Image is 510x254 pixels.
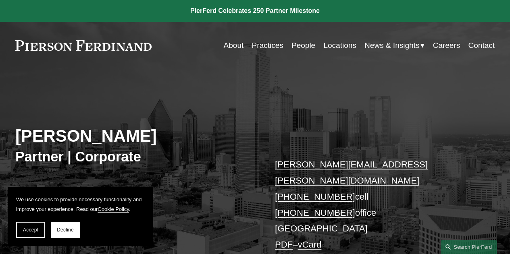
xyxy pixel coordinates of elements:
span: News & Insights [364,39,419,52]
a: People [291,38,315,53]
span: Decline [57,227,74,233]
a: [PHONE_NUMBER] [275,208,355,218]
button: Decline [51,222,80,238]
p: cell office [GEOGRAPHIC_DATA] – [275,157,475,252]
a: Locations [323,38,356,53]
a: PDF [275,240,293,250]
a: Practices [252,38,283,53]
span: Accept [23,227,38,233]
a: Cookie Policy [98,206,129,212]
a: Careers [433,38,460,53]
a: About [224,38,244,53]
p: We use cookies to provide necessary functionality and improve your experience. Read our . [16,195,145,214]
button: Accept [16,222,45,238]
section: Cookie banner [8,187,153,246]
h3: Partner | Corporate [15,148,255,165]
a: Contact [468,38,495,53]
a: Search this site [441,240,497,254]
a: [PHONE_NUMBER] [275,192,355,202]
a: [PERSON_NAME][EMAIL_ADDRESS][PERSON_NAME][DOMAIN_NAME] [275,159,428,186]
h2: [PERSON_NAME] [15,126,255,147]
a: vCard [298,240,321,250]
a: folder dropdown [364,38,425,53]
